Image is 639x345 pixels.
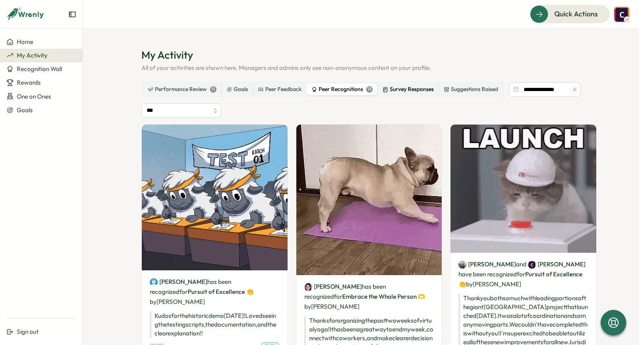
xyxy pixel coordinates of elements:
[17,328,39,335] span: Sign out
[142,125,288,270] img: Recognition Image
[226,85,248,94] div: Goals
[458,259,588,289] p: have been recognized by [PERSON_NAME]
[530,5,609,23] button: Quick Actions
[444,85,498,94] div: Suggestions Raised
[383,85,434,94] div: Survey Responses
[304,283,312,291] img: India Bastien
[516,260,526,269] span: and
[188,288,254,295] span: Pursuit of Excellence 👏
[450,125,596,253] img: Recognition Image
[366,86,373,93] div: 13
[150,311,280,338] p: Kudos for the historic demo [DATE]! Loved seeing the testing scripts, the documentation, and the ...
[296,125,442,275] img: Recognition Image
[179,288,188,295] span: for
[141,48,581,62] h1: My Activity
[517,270,525,278] span: for
[614,7,629,22] img: Colin Buyck
[258,85,302,94] div: Peer Feedback
[148,85,216,94] div: Performance Review
[17,65,62,73] span: Recognition Wall
[17,79,41,86] span: Rewards
[528,261,536,269] img: Colin Buyck
[210,86,216,93] div: 11
[150,278,207,286] a: Sarah Keller[PERSON_NAME]
[458,270,582,288] span: Pursuit of Excellence 👏
[458,260,516,269] a: Emily Jablonski[PERSON_NAME]
[304,282,362,291] a: India Bastien[PERSON_NAME]
[150,277,280,307] p: has been recognized by [PERSON_NAME]
[141,63,581,72] p: All of your activities are shown here. Managers and admins only see non-anonymous content on your...
[17,52,48,59] span: My Activity
[17,93,51,100] span: One on Ones
[150,278,158,286] img: Sarah Keller
[528,260,585,269] a: Colin Buyck[PERSON_NAME]
[342,293,425,300] span: Embrace the Whole Person 🫶
[458,261,466,269] img: Emily Jablonski
[17,106,33,114] span: Goals
[17,38,33,46] span: Home
[334,293,342,300] span: for
[304,282,434,311] p: has been recognized by [PERSON_NAME]
[68,10,76,18] button: Expand sidebar
[312,85,373,94] div: Peer Recognitions
[554,9,598,19] span: Quick Actions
